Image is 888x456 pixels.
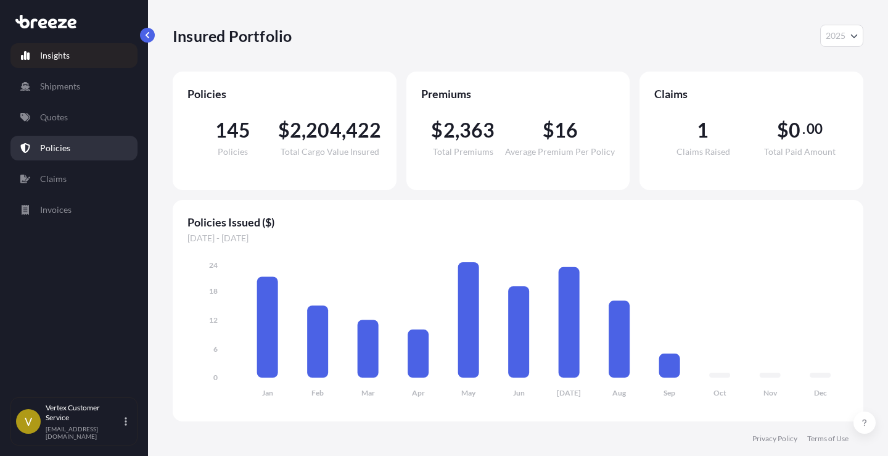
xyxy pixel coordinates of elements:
[10,43,138,68] a: Insights
[46,403,122,423] p: Vertex Customer Service
[40,173,67,185] p: Claims
[554,120,578,140] span: 16
[676,147,730,156] span: Claims Raised
[213,373,218,382] tspan: 0
[713,388,726,397] tspan: Oct
[213,344,218,354] tspan: 6
[281,147,379,156] span: Total Cargo Value Insured
[302,120,306,140] span: ,
[789,120,800,140] span: 0
[654,86,849,101] span: Claims
[814,388,827,397] tspan: Dec
[173,26,292,46] p: Insured Portfolio
[46,425,122,440] p: [EMAIL_ADDRESS][DOMAIN_NAME]
[802,124,805,134] span: .
[346,120,382,140] span: 422
[697,120,709,140] span: 1
[40,111,68,123] p: Quotes
[612,388,627,397] tspan: Aug
[431,120,443,140] span: $
[557,388,581,397] tspan: [DATE]
[455,120,459,140] span: ,
[40,204,72,216] p: Invoices
[209,286,218,296] tspan: 18
[10,74,138,99] a: Shipments
[826,30,845,42] span: 2025
[290,120,302,140] span: 2
[664,388,675,397] tspan: Sep
[209,315,218,325] tspan: 12
[543,120,554,140] span: $
[764,147,836,156] span: Total Paid Amount
[807,434,849,444] a: Terms of Use
[25,415,32,428] span: V
[215,120,251,140] span: 145
[807,124,823,134] span: 00
[443,120,455,140] span: 2
[40,142,70,154] p: Policies
[820,25,863,47] button: Year Selector
[306,120,342,140] span: 204
[412,388,425,397] tspan: Apr
[10,167,138,191] a: Claims
[433,147,493,156] span: Total Premiums
[752,434,797,444] a: Privacy Policy
[187,215,849,230] span: Policies Issued ($)
[40,80,80,93] p: Shipments
[40,49,70,62] p: Insights
[342,120,346,140] span: ,
[10,136,138,160] a: Policies
[459,120,495,140] span: 363
[278,120,290,140] span: $
[218,147,248,156] span: Policies
[10,105,138,130] a: Quotes
[311,388,324,397] tspan: Feb
[10,197,138,222] a: Invoices
[461,388,476,397] tspan: May
[262,388,273,397] tspan: Jan
[763,388,778,397] tspan: Nov
[361,388,375,397] tspan: Mar
[421,86,615,101] span: Premiums
[505,147,615,156] span: Average Premium Per Policy
[187,86,382,101] span: Policies
[513,388,525,397] tspan: Jun
[209,260,218,270] tspan: 24
[777,120,789,140] span: $
[187,232,849,244] span: [DATE] - [DATE]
